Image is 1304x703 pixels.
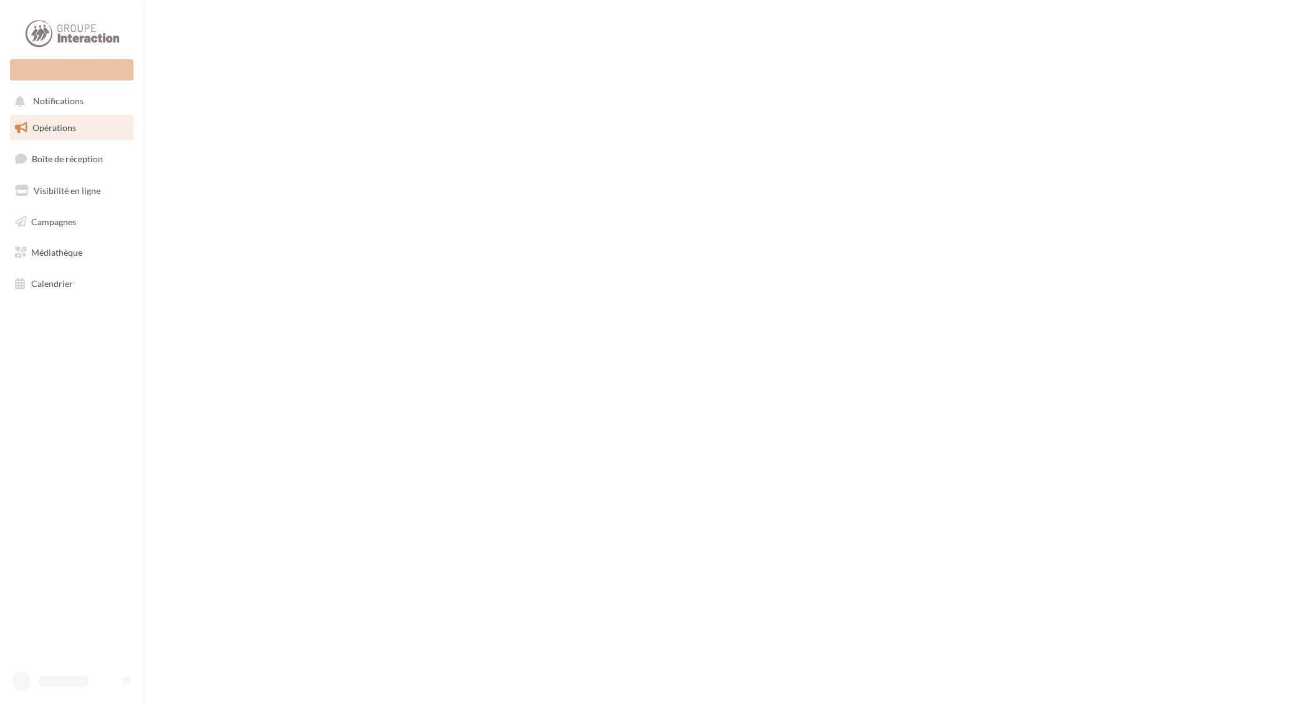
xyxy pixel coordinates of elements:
span: Notifications [33,96,84,107]
span: Campagnes [31,216,76,226]
a: Médiathèque [7,240,136,266]
a: Opérations [7,115,136,141]
a: Visibilité en ligne [7,178,136,204]
a: Boîte de réception [7,145,136,172]
a: Calendrier [7,271,136,297]
span: Boîte de réception [32,153,103,164]
span: Calendrier [31,278,73,289]
span: Médiathèque [31,247,82,258]
span: Opérations [32,122,76,133]
a: Campagnes [7,209,136,235]
span: Visibilité en ligne [34,185,100,196]
div: Nouvelle campagne [10,59,134,80]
